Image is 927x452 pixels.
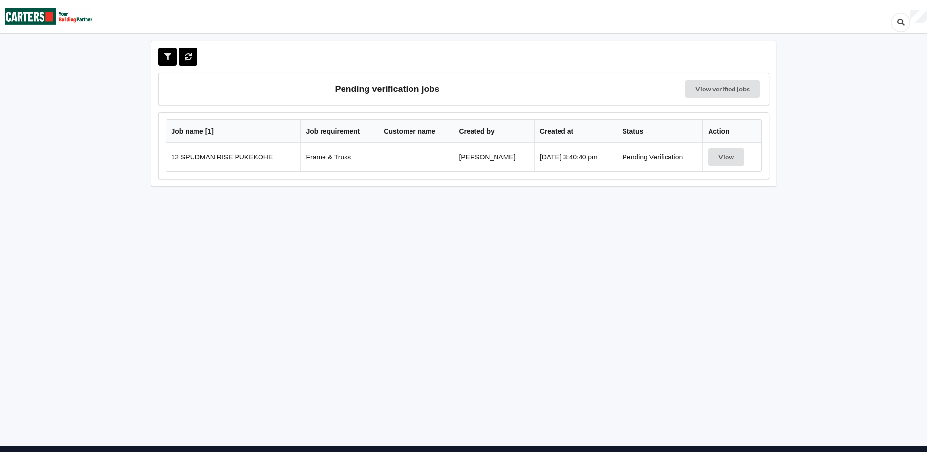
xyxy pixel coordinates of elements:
[453,143,534,171] td: [PERSON_NAME]
[685,80,760,98] a: View verified jobs
[534,120,617,143] th: Created at
[166,143,301,171] td: 12 SPUDMAN RISE PUKEKOHE
[910,10,927,24] div: User Profile
[300,143,378,171] td: Frame & Truss
[166,120,301,143] th: Job name [ 1 ]
[702,120,761,143] th: Action
[708,153,746,161] a: View
[166,80,609,98] h3: Pending verification jobs
[617,143,703,171] td: Pending Verification
[378,120,453,143] th: Customer name
[453,120,534,143] th: Created by
[617,120,703,143] th: Status
[534,143,617,171] td: [DATE] 3:40:40 pm
[5,0,93,32] img: Carters
[300,120,378,143] th: Job requirement
[708,148,744,166] button: View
